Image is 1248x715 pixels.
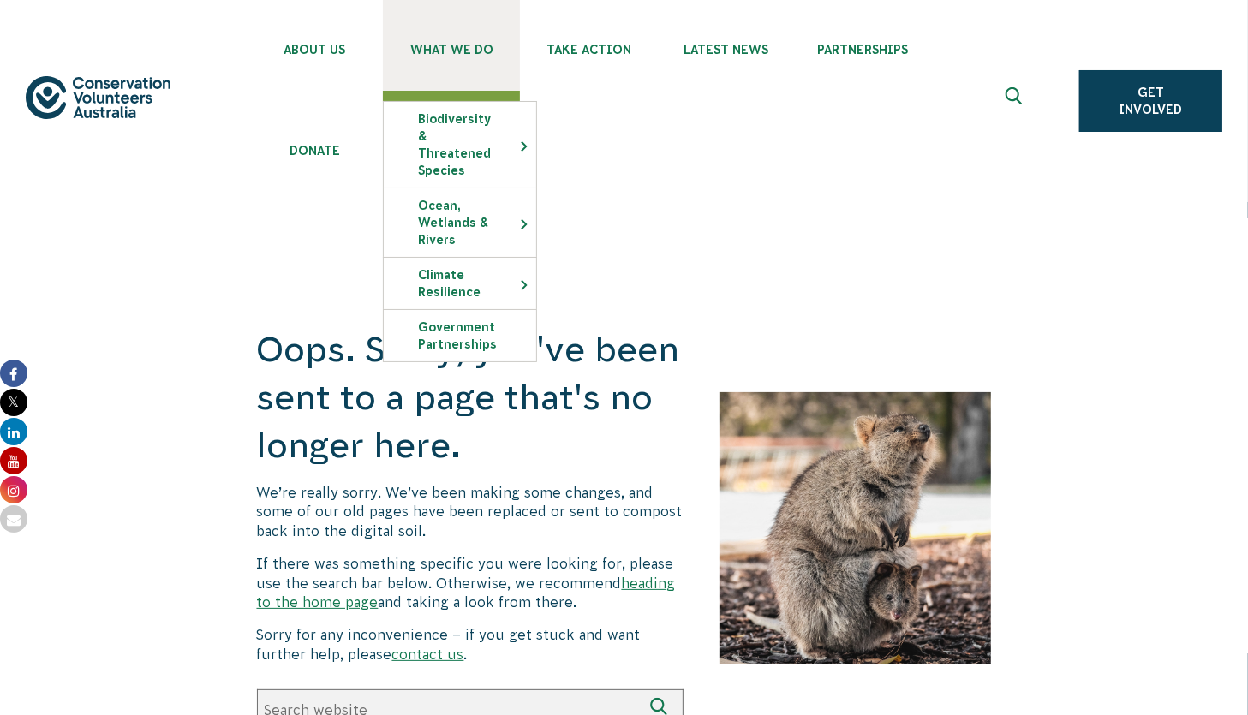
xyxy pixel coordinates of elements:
a: Biodiversity & Threatened Species [384,102,536,188]
a: heading to the home page [257,575,676,610]
a: Ocean, Wetlands & Rivers [384,188,536,257]
li: Ocean, Wetlands & Rivers [383,188,537,257]
a: Government Partnerships [384,310,536,361]
p: Sorry for any inconvenience – if you get stuck and want further help, please . [257,625,684,664]
span: Donate [246,144,383,158]
li: Biodiversity & Threatened Species [383,101,537,188]
button: Expand search box Close search box [995,80,1036,122]
p: We’re really sorry. We’ve been making some changes, and some of our old pages have been replaced ... [257,483,684,540]
span: Expand search box [1006,87,1027,115]
span: What We Do [383,43,520,57]
a: Climate Resilience [384,258,536,309]
a: contact us [392,646,464,662]
p: If there was something specific you were looking for, please use the search bar below. Otherwise,... [257,554,684,611]
h1: Oops. Sorry, you've been sent to a page that's no longer here. [257,325,684,469]
span: Partnerships [794,43,931,57]
li: Climate Resilience [383,257,537,309]
a: Get Involved [1079,70,1222,132]
img: logo.svg [26,76,170,118]
span: About Us [246,43,383,57]
span: Take Action [520,43,657,57]
span: Latest News [657,43,794,57]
